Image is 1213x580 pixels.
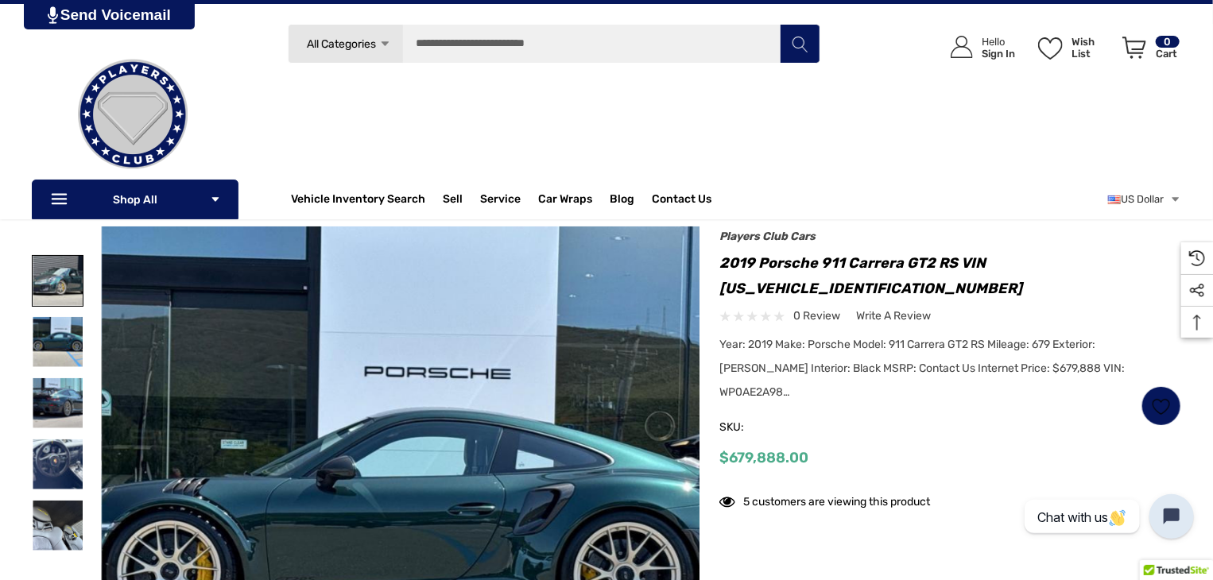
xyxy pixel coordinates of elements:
[308,37,377,51] span: All Categories
[719,230,816,243] a: Players Club Cars
[33,501,83,551] img: For Sale 2019 Porsche 911 Carrera GT2 RS VIN WP0AE2A98KS155143
[210,194,221,205] svg: Icon Arrow Down
[1108,184,1181,215] a: USD
[480,192,521,210] a: Service
[32,180,238,219] p: Shop All
[1122,37,1146,59] svg: Review Your Cart
[49,191,73,209] svg: Icon Line
[719,250,1181,301] h1: 2019 Porsche 911 Carrera GT2 RS VIN [US_VEHICLE_IDENTIFICATION_NUMBER]
[719,416,799,439] span: SKU:
[1115,20,1181,82] a: Cart with 0 items
[291,192,425,210] a: Vehicle Inventory Search
[780,24,820,64] button: Search
[48,6,58,24] img: PjwhLS0gR2VuZXJhdG9yOiBHcmF2aXQuaW8gLS0+PHN2ZyB4bWxucz0iaHR0cDovL3d3dy53My5vcmcvMjAwMC9zdmciIHhtb...
[443,184,480,215] a: Sell
[951,36,973,58] svg: Icon User Account
[538,192,592,210] span: Car Wraps
[288,24,403,64] a: All Categories Icon Arrow Down Icon Arrow Up
[982,36,1015,48] p: Hello
[856,309,931,323] span: Write a Review
[1181,315,1213,331] svg: Top
[793,306,840,326] span: 0 review
[1141,386,1181,426] a: Wish List
[33,317,83,367] img: For Sale 2019 Porsche 911 Carrera GT2 RS VIN WP0AE2A98KS155143
[1031,20,1115,75] a: Wish List Wish List
[379,38,391,50] svg: Icon Arrow Down
[53,35,212,194] img: Players Club | Cars For Sale
[1189,250,1205,266] svg: Recently Viewed
[719,449,808,466] span: $679,888.00
[1038,37,1063,60] svg: Wish List
[610,192,634,210] a: Blog
[982,48,1015,60] p: Sign In
[1156,48,1180,60] p: Cart
[33,378,83,428] img: For Sale 2019 Porsche 911 Carrera GT2 RS VIN WP0AE2A98KS155143
[33,439,83,489] img: For Sale 2019 Porsche 911 Carrera GT2 RS VIN WP0AE2A98KS155143
[719,487,930,512] div: 5 customers are viewing this product
[1072,36,1114,60] p: Wish List
[856,306,931,326] a: Write a Review
[932,20,1023,75] a: Sign in
[443,192,463,210] span: Sell
[652,192,711,210] a: Contact Us
[538,184,610,215] a: Car Wraps
[33,256,83,306] img: For Sale 2019 Porsche 911 Carrera GT2 RS VIN WP0AE2A98KS155143
[719,338,1125,399] span: Year: 2019 Make: Porsche Model: 911 Carrera GT2 RS Mileage: 679 Exterior: [PERSON_NAME] Interior:...
[1189,283,1205,299] svg: Social Media
[1153,396,1171,415] svg: Wish List
[1156,36,1180,48] p: 0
